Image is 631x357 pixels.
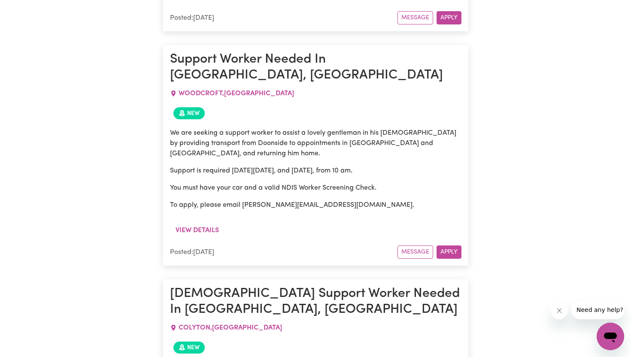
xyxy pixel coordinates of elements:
[397,11,433,24] button: Message
[170,166,461,176] p: Support is required [DATE][DATE], and [DATE], from 10 am.
[571,300,624,319] iframe: Message from company
[437,11,461,24] button: Apply for this job
[170,247,397,257] div: Posted: [DATE]
[170,52,461,83] h1: Support Worker Needed In [GEOGRAPHIC_DATA], [GEOGRAPHIC_DATA]
[170,200,461,210] p: To apply, please email [PERSON_NAME][EMAIL_ADDRESS][DOMAIN_NAME].
[179,90,294,97] span: WOODCROFT , [GEOGRAPHIC_DATA]
[173,107,205,119] span: Job posted within the last 30 days
[597,323,624,350] iframe: Button to launch messaging window
[170,183,461,193] p: You must have your car and a valid NDIS Worker Screening Check.
[173,342,205,354] span: Job posted within the last 30 days
[397,245,433,259] button: Message
[179,324,282,331] span: COLYTON , [GEOGRAPHIC_DATA]
[170,13,397,23] div: Posted: [DATE]
[170,286,461,318] h1: [DEMOGRAPHIC_DATA] Support Worker Needed In [GEOGRAPHIC_DATA], [GEOGRAPHIC_DATA]
[170,128,461,159] p: We are seeking a support worker to assist a lovely gentleman in his [DEMOGRAPHIC_DATA] by providi...
[551,302,568,319] iframe: Close message
[437,245,461,259] button: Apply for this job
[170,222,224,239] button: View details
